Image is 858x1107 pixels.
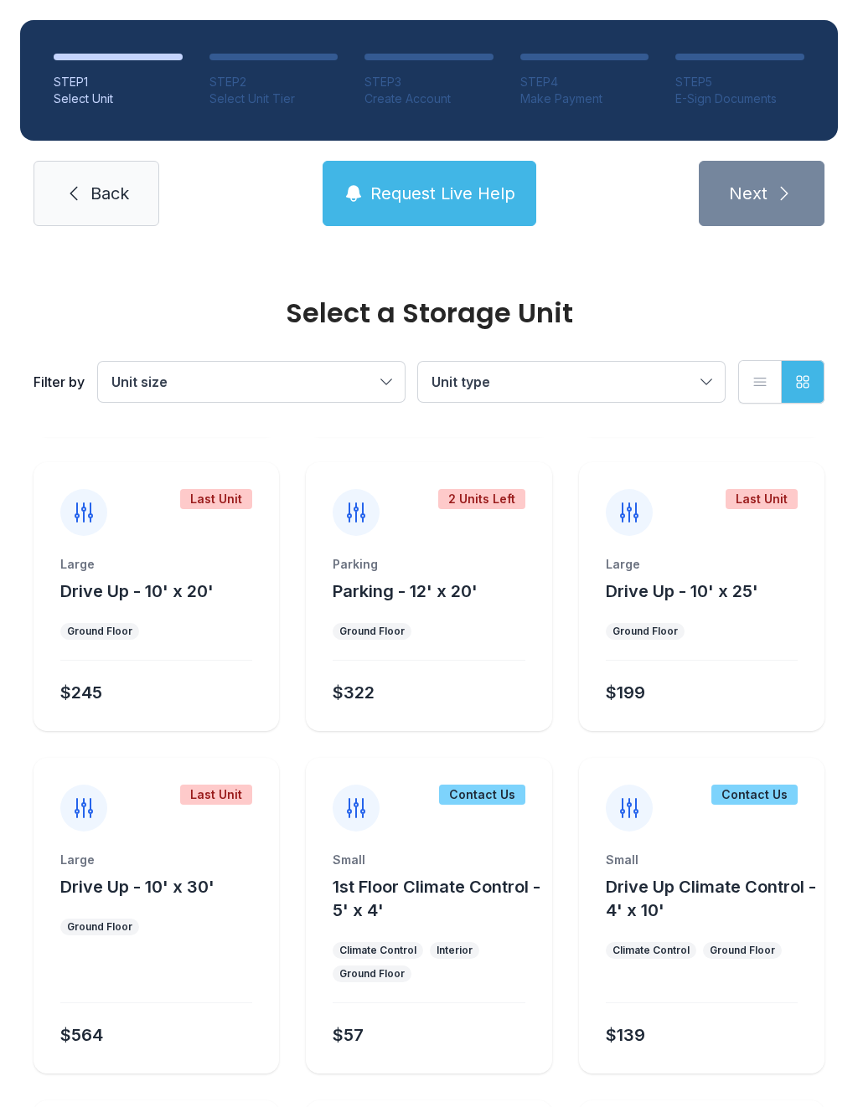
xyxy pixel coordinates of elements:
div: Large [606,556,798,573]
div: Ground Floor [710,944,775,957]
span: Parking - 12' x 20' [333,581,478,601]
div: $322 [333,681,375,704]
button: Drive Up - 10' x 25' [606,579,758,603]
span: Drive Up - 10' x 20' [60,581,214,601]
button: Drive Up Climate Control - 4' x 10' [606,875,818,922]
div: Create Account [364,90,494,107]
button: Drive Up - 10' x 30' [60,875,214,898]
div: Interior [437,944,473,957]
div: E-Sign Documents [675,90,804,107]
div: 2 Units Left [438,489,525,509]
div: $245 [60,681,102,704]
div: Make Payment [520,90,649,107]
div: Last Unit [180,489,252,509]
div: Climate Control [612,944,690,957]
div: STEP 4 [520,74,649,90]
button: Unit size [98,362,405,402]
div: Parking [333,556,525,573]
div: STEP 1 [54,74,183,90]
span: Back [90,182,129,205]
div: Large [60,556,252,573]
div: Ground Floor [67,625,132,638]
div: STEP 5 [675,74,804,90]
button: 1st Floor Climate Control - 5' x 4' [333,875,545,922]
div: Ground Floor [339,625,405,638]
span: Unit size [111,373,168,390]
div: STEP 2 [209,74,339,90]
span: Drive Up - 10' x 25' [606,581,758,601]
span: Request Live Help [370,182,515,205]
div: Last Unit [726,489,798,509]
div: Small [333,852,525,868]
div: Last Unit [180,785,252,805]
button: Unit type [418,362,725,402]
span: 1st Floor Climate Control - 5' x 4' [333,877,540,920]
div: Select a Storage Unit [34,300,824,327]
div: Small [606,852,798,868]
div: Select Unit [54,90,183,107]
button: Drive Up - 10' x 20' [60,579,214,603]
div: Select Unit Tier [209,90,339,107]
div: Climate Control [339,944,416,957]
span: Drive Up - 10' x 30' [60,877,214,897]
div: Large [60,852,252,868]
span: Drive Up Climate Control - 4' x 10' [606,877,816,920]
div: STEP 3 [364,74,494,90]
div: Ground Floor [67,920,132,934]
span: Unit type [432,373,490,390]
div: $139 [606,1023,645,1047]
span: Next [729,182,768,205]
div: Filter by [34,372,85,392]
div: Ground Floor [339,967,405,981]
div: Contact Us [711,785,798,805]
div: $57 [333,1023,364,1047]
div: $199 [606,681,645,704]
button: Parking - 12' x 20' [333,579,478,603]
div: Contact Us [439,785,525,805]
div: $564 [60,1023,103,1047]
div: Ground Floor [612,625,678,638]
